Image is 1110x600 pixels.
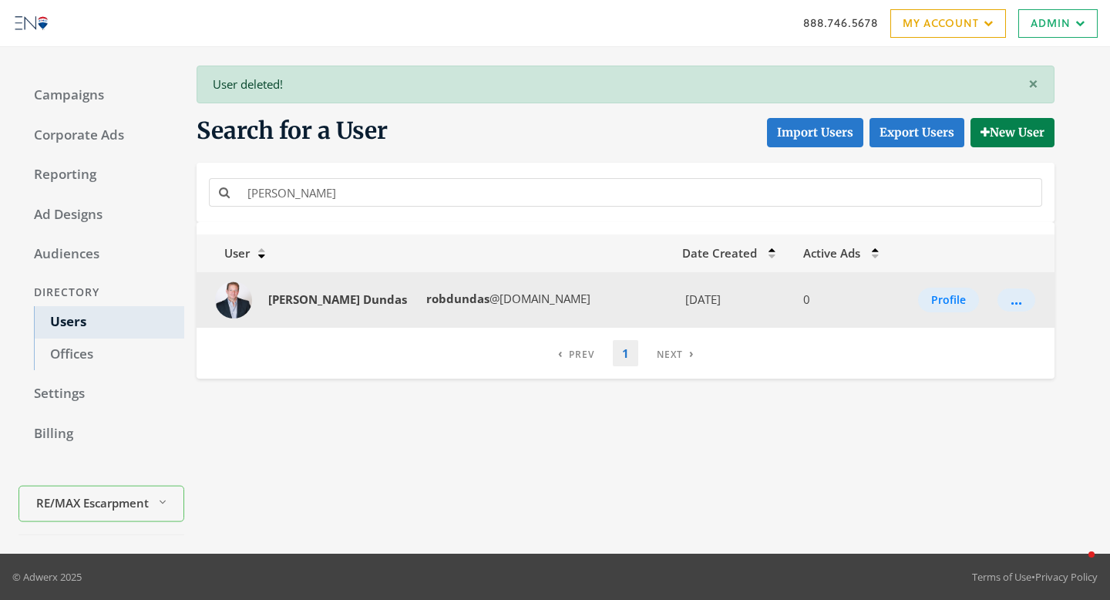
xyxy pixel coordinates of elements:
[869,118,964,147] a: Export Users
[215,281,252,319] img: Rob Dundas profile
[18,486,184,522] button: RE/MAX Escarpment Realty and RE/MAX Niagara Realty
[18,238,184,271] a: Audiences
[803,245,860,261] span: Active Ads
[258,285,417,314] a: [PERSON_NAME] Dundas
[238,178,1042,207] input: Search for a name or email address
[803,15,878,31] a: 888.746.5678
[1018,9,1098,38] a: Admin
[18,159,184,191] a: Reporting
[794,272,894,328] td: 0
[673,272,794,328] td: [DATE]
[970,118,1054,147] button: New User
[1013,66,1054,103] button: Close
[549,340,703,367] nav: pagination
[197,116,388,147] span: Search for a User
[18,199,184,231] a: Ad Designs
[18,79,184,112] a: Campaigns
[890,9,1006,38] a: My Account
[767,118,863,147] button: Import Users
[36,494,152,511] span: RE/MAX Escarpment Realty and RE/MAX Niagara Realty
[18,120,184,152] a: Corporate Ads
[997,288,1035,312] button: ...
[12,569,82,585] p: © Adwerx 2025
[426,291,446,306] strong: rob
[34,306,184,339] a: Users
[446,291,489,306] strong: dundas
[268,292,360,307] strong: [PERSON_NAME]
[197,66,1054,103] div: User deleted!
[1035,570,1098,584] a: Privacy Policy
[1028,72,1038,96] span: ×
[18,278,184,307] div: Directory
[972,570,1031,584] a: Terms of Use
[423,291,590,306] span: @[DOMAIN_NAME]
[12,4,51,42] img: Adwerx
[972,569,1098,585] div: •
[34,339,184,371] a: Offices
[613,340,638,367] a: 1
[363,292,407,307] strong: Dundas
[206,245,250,261] span: User
[682,245,757,261] span: Date Created
[1011,299,1022,301] div: ...
[219,187,230,198] i: Search for a name or email address
[18,378,184,410] a: Settings
[1058,548,1095,585] iframe: Intercom live chat
[918,288,979,312] button: Profile
[18,418,184,450] a: Billing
